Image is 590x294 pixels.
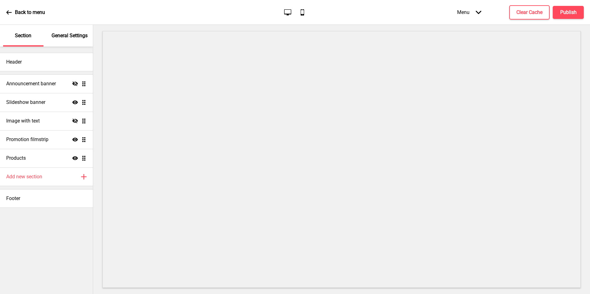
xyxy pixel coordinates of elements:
[6,155,26,162] h4: Products
[6,173,42,180] h4: Add new section
[6,80,56,87] h4: Announcement banner
[509,5,550,20] button: Clear Cache
[6,136,48,143] h4: Promotion filmstrip
[6,99,45,106] h4: Slideshow banner
[52,32,88,39] p: General Settings
[6,118,40,124] h4: Image with text
[553,6,584,19] button: Publish
[516,9,542,16] h4: Clear Cache
[560,9,577,16] h4: Publish
[6,59,22,65] h4: Header
[451,3,488,21] div: Menu
[6,195,20,202] h4: Footer
[15,9,45,16] p: Back to menu
[15,32,31,39] p: Section
[6,4,45,21] a: Back to menu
